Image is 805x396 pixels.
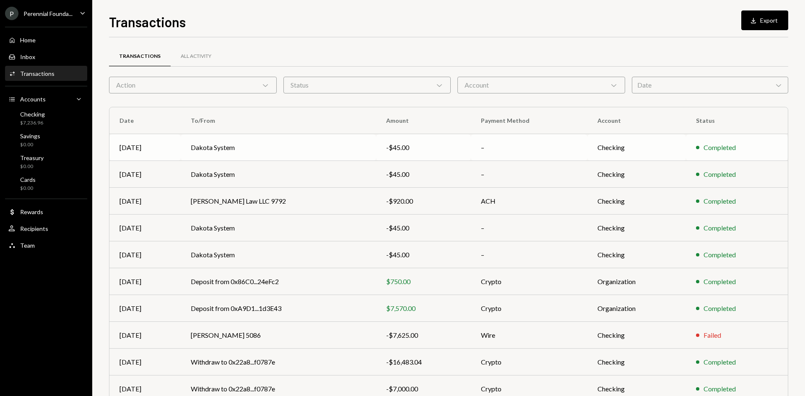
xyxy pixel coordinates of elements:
div: -$7,625.00 [386,330,461,340]
td: Checking [587,349,686,375]
td: Dakota System [181,161,376,188]
div: -$920.00 [386,196,461,206]
div: Completed [704,357,736,367]
div: Completed [704,277,736,287]
th: Date [109,107,181,134]
div: Inbox [20,53,35,60]
div: Completed [704,250,736,260]
div: Completed [704,196,736,206]
div: -$45.00 [386,169,461,179]
div: [DATE] [119,277,171,287]
div: Date [632,77,788,93]
td: Deposit from 0xA9D1...1d3E43 [181,295,376,322]
a: Rewards [5,204,87,219]
div: Account [457,77,625,93]
td: – [471,215,587,241]
td: – [471,161,587,188]
td: Checking [587,215,686,241]
td: Organization [587,295,686,322]
td: Checking [587,241,686,268]
td: – [471,241,587,268]
div: -$45.00 [386,142,461,153]
td: Wire [471,322,587,349]
th: Account [587,107,686,134]
td: Dakota System [181,241,376,268]
a: Transactions [5,66,87,81]
div: $0.00 [20,141,40,148]
a: Home [5,32,87,47]
div: Action [109,77,277,93]
div: [DATE] [119,250,171,260]
td: – [471,134,587,161]
td: Checking [587,134,686,161]
div: Rewards [20,208,43,215]
td: Crypto [471,268,587,295]
div: All Activity [181,53,211,60]
a: Cards$0.00 [5,173,87,194]
a: Transactions [109,46,171,67]
div: Completed [704,142,736,153]
div: [DATE] [119,357,171,367]
td: Checking [587,188,686,215]
div: -$45.00 [386,223,461,233]
div: -$7,000.00 [386,384,461,394]
div: Recipients [20,225,48,232]
div: $0.00 [20,163,44,170]
td: Organization [587,268,686,295]
th: Payment Method [471,107,587,134]
div: [DATE] [119,384,171,394]
a: Checking$7,236.96 [5,108,87,128]
div: [DATE] [119,223,171,233]
div: Transactions [20,70,55,77]
a: Team [5,238,87,253]
div: $7,570.00 [386,303,461,313]
a: Recipients [5,221,87,236]
div: Checking [20,111,45,118]
td: Crypto [471,295,587,322]
div: Completed [704,169,736,179]
a: Inbox [5,49,87,64]
h1: Transactions [109,13,186,30]
td: [PERSON_NAME] 5086 [181,322,376,349]
a: All Activity [171,46,221,67]
div: Perennial Founda... [23,10,73,17]
div: [DATE] [119,330,171,340]
div: P [5,7,18,20]
div: Completed [704,384,736,394]
div: Home [20,36,36,44]
th: Amount [376,107,471,134]
div: Treasury [20,154,44,161]
div: Team [20,242,35,249]
div: Accounts [20,96,46,103]
div: $7,236.96 [20,119,45,127]
td: Withdraw to 0x22a8...f0787e [181,349,376,375]
div: Completed [704,223,736,233]
div: [DATE] [119,303,171,313]
div: -$16,483.04 [386,357,461,367]
a: Savings$0.00 [5,130,87,150]
div: [DATE] [119,142,171,153]
div: Status [283,77,451,93]
div: [DATE] [119,196,171,206]
div: Transactions [119,53,161,60]
td: Checking [587,322,686,349]
th: To/From [181,107,376,134]
td: Crypto [471,349,587,375]
div: Cards [20,176,36,183]
a: Accounts [5,91,87,106]
div: $0.00 [20,185,36,192]
a: Treasury$0.00 [5,152,87,172]
div: [DATE] [119,169,171,179]
td: Dakota System [181,215,376,241]
td: [PERSON_NAME] Law LLC 9792 [181,188,376,215]
td: Deposit from 0x86C0...24eFc2 [181,268,376,295]
button: Export [741,10,788,30]
th: Status [686,107,788,134]
td: Dakota System [181,134,376,161]
div: $750.00 [386,277,461,287]
div: Savings [20,132,40,140]
td: ACH [471,188,587,215]
div: -$45.00 [386,250,461,260]
td: Checking [587,161,686,188]
div: Failed [704,330,721,340]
